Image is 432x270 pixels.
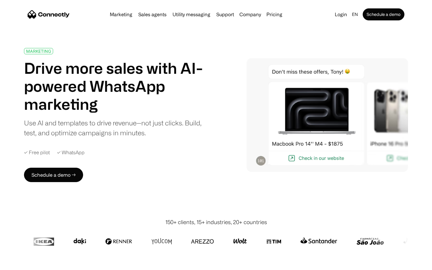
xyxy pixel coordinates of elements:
[264,12,285,17] a: Pricing
[239,10,261,19] div: Company
[24,168,83,182] a: Schedule a demo →
[170,12,213,17] a: Utility messaging
[214,12,236,17] a: Support
[12,259,36,268] ul: Language list
[24,150,50,155] div: ✓ Free pilot
[24,59,209,113] h1: Drive more sales with AI-powered WhatsApp marketing
[26,49,51,53] div: MARKETING
[352,10,358,19] div: en
[24,118,209,138] div: Use AI and templates to drive revenue—not just clicks. Build, test, and optimize campaigns in min...
[363,8,404,20] a: Schedule a demo
[6,259,36,268] aside: Language selected: English
[332,10,349,19] a: Login
[107,12,135,17] a: Marketing
[136,12,169,17] a: Sales agents
[165,218,267,226] div: 150+ clients, 15+ industries, 20+ countries
[57,150,85,155] div: ✓ WhatsApp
